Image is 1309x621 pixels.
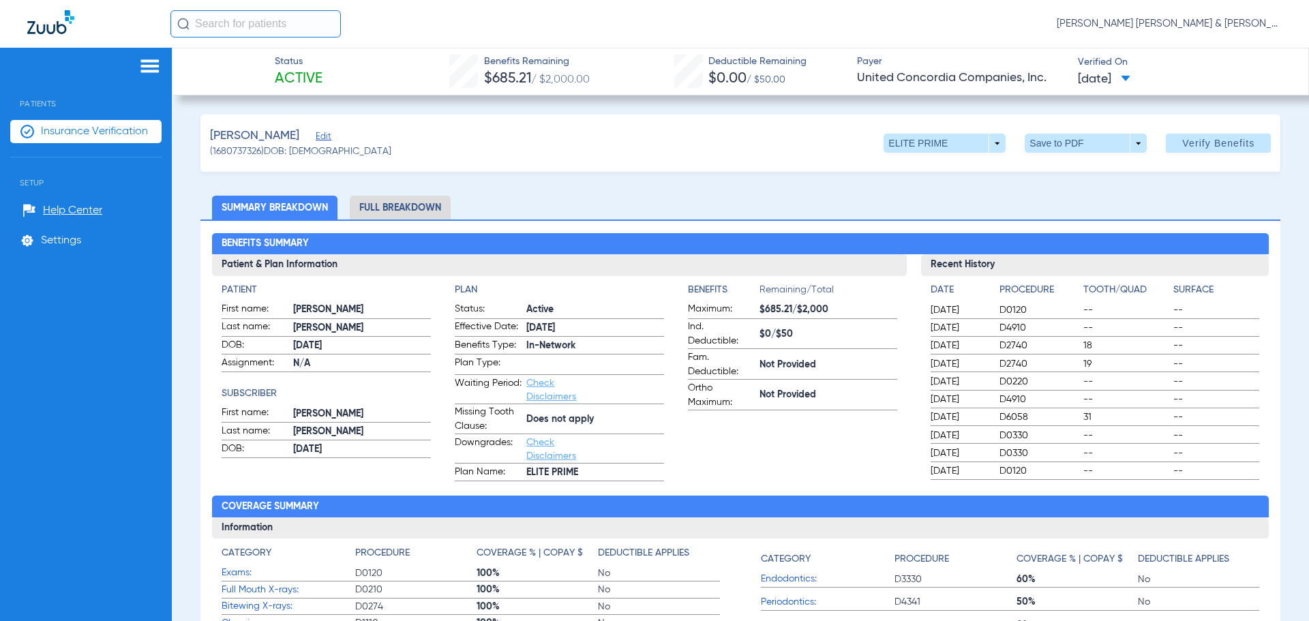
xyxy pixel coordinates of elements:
span: $685.21/$2,000 [759,303,897,317]
app-breakdown-title: Deductible Applies [598,546,719,565]
span: Assignment: [222,356,288,372]
span: D0120 [355,566,477,580]
span: -- [1083,446,1169,460]
button: Verify Benefits [1166,134,1271,153]
span: (1680737326) DOB: [DEMOGRAPHIC_DATA] [210,145,391,159]
span: [PERSON_NAME] [210,127,299,145]
span: -- [1083,321,1169,335]
span: [DATE] [931,321,988,335]
span: Not Provided [759,388,897,402]
span: DOB: [222,442,288,458]
span: No [598,600,719,614]
img: Zuub Logo [27,10,74,34]
span: 100% [477,600,598,614]
span: Effective Date: [455,320,522,336]
a: Check Disclaimers [526,378,576,402]
span: [DATE] [931,339,988,352]
h2: Coverage Summary [212,496,1269,517]
span: [PERSON_NAME] [293,407,431,421]
span: -- [1173,357,1259,371]
app-breakdown-title: Benefits [688,283,759,302]
span: -- [1083,464,1169,478]
div: Chat Widget [1241,556,1309,621]
span: -- [1083,375,1169,389]
h2: Benefits Summary [212,233,1269,255]
span: Payer [857,55,1066,69]
span: / $2,000.00 [531,74,590,85]
h4: Date [931,283,988,297]
span: -- [1173,321,1259,335]
span: Endodontics: [761,572,894,586]
span: [DATE] [931,303,988,317]
h4: Tooth/Quad [1083,283,1169,297]
span: Setup [10,157,162,187]
span: Missing Tooth Clause: [455,405,522,434]
span: Help Center [43,204,102,217]
span: Verified On [1078,55,1287,70]
h4: Procedure [894,552,949,566]
span: D2740 [999,357,1079,371]
h4: Plan [455,283,664,297]
a: Help Center [22,204,102,217]
span: 50% [1017,595,1138,609]
h4: Benefits [688,283,759,297]
span: Exams: [222,566,355,580]
span: 31 [1083,410,1169,424]
span: -- [1173,464,1259,478]
span: Active [526,303,664,317]
h3: Recent History [921,254,1269,276]
span: United Concordia Companies, Inc. [857,70,1066,87]
a: Check Disclaimers [526,438,576,461]
li: Summary Breakdown [212,196,337,219]
span: Deductible Remaining [708,55,807,69]
span: First name: [222,302,288,318]
span: D0330 [999,446,1079,460]
span: [DATE] [931,410,988,424]
span: ELITE PRIME [526,466,664,480]
span: -- [1173,446,1259,460]
span: [DATE] [1078,71,1130,88]
h3: Information [212,517,1269,539]
span: [PERSON_NAME] [293,303,431,317]
span: -- [1083,429,1169,442]
span: Last name: [222,424,288,440]
span: Maximum: [688,302,755,318]
span: Status: [455,302,522,318]
h4: Surface [1173,283,1259,297]
span: [PERSON_NAME] [PERSON_NAME] & [PERSON_NAME] [1057,17,1282,31]
h4: Coverage % | Copay $ [477,546,583,560]
button: ELITE PRIME [884,134,1006,153]
span: D0220 [999,375,1079,389]
span: Ind. Deductible: [688,320,755,348]
h4: Subscriber [222,387,431,401]
app-breakdown-title: Surface [1173,283,1259,302]
app-breakdown-title: Category [222,546,355,565]
h4: Category [761,552,811,566]
span: Plan Name: [455,465,522,481]
span: First name: [222,406,288,422]
span: -- [1173,375,1259,389]
span: D6058 [999,410,1079,424]
span: D4341 [894,595,1016,609]
span: Edit [316,132,328,145]
app-breakdown-title: Date [931,283,988,302]
span: [DATE] [931,375,988,389]
span: Active [275,70,322,89]
app-breakdown-title: Procedure [999,283,1079,302]
span: Plan Type: [455,356,522,374]
span: D0274 [355,600,477,614]
h4: Patient [222,283,431,297]
span: -- [1083,393,1169,406]
span: Does not apply [526,412,664,427]
span: Not Provided [759,358,897,372]
app-breakdown-title: Coverage % | Copay $ [1017,546,1138,571]
img: Search Icon [177,18,190,30]
span: / $50.00 [747,75,785,85]
span: D0210 [355,583,477,596]
span: Insurance Verification [41,125,148,138]
span: 100% [477,583,598,596]
span: No [598,583,719,596]
app-breakdown-title: Tooth/Quad [1083,283,1169,302]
